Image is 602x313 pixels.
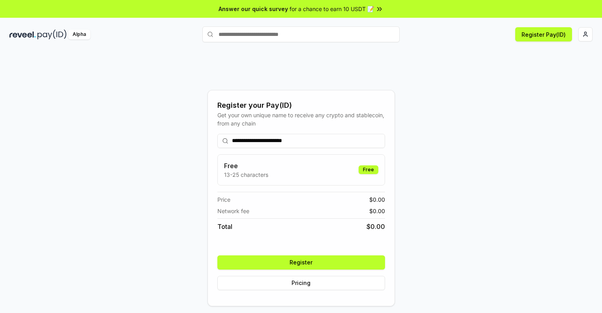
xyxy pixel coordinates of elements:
[369,207,385,215] span: $ 0.00
[68,30,90,39] div: Alpha
[219,5,288,13] span: Answer our quick survey
[217,100,385,111] div: Register your Pay(ID)
[224,171,268,179] p: 13-25 characters
[9,30,36,39] img: reveel_dark
[515,27,572,41] button: Register Pay(ID)
[217,222,232,231] span: Total
[359,165,378,174] div: Free
[217,255,385,270] button: Register
[217,207,249,215] span: Network fee
[217,276,385,290] button: Pricing
[224,161,268,171] h3: Free
[290,5,374,13] span: for a chance to earn 10 USDT 📝
[217,111,385,127] div: Get your own unique name to receive any crypto and stablecoin, from any chain
[366,222,385,231] span: $ 0.00
[217,195,230,204] span: Price
[369,195,385,204] span: $ 0.00
[37,30,67,39] img: pay_id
